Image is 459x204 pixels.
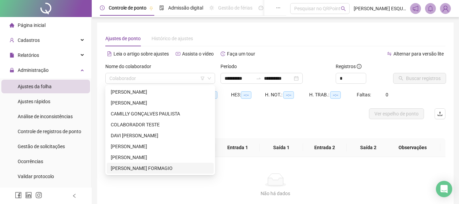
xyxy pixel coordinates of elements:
th: Entrada 2 [303,138,347,157]
span: sun [209,5,214,10]
span: --:-- [130,91,141,99]
div: HE 2: [197,91,231,99]
span: Ocorrências [18,159,43,164]
span: bell [427,5,434,12]
span: Leia o artigo sobre ajustes [113,51,169,57]
span: swap-right [256,76,261,81]
span: Registros [336,63,361,70]
th: Saída 1 [260,138,303,157]
span: filter [200,76,205,80]
button: Ver espelho de ponto [369,108,424,119]
span: facebook [15,192,22,199]
span: --:-- [241,91,251,99]
div: HE 3: [231,91,265,99]
span: Histórico de ajustes [152,36,193,41]
span: search [341,6,346,11]
div: Open Intercom Messenger [436,181,452,197]
button: Buscar registros [393,73,446,84]
span: [PERSON_NAME] ESQUADRIAS E VIDROS LTDA [354,5,406,12]
span: Faltas: [357,92,372,97]
span: Gestão de solicitações [18,144,65,149]
span: info-circle [357,64,361,69]
span: pushpin [149,6,153,10]
label: Nome do colaborador [105,63,156,70]
span: to [256,76,261,81]
span: history [220,51,225,56]
th: Jornadas [146,138,216,157]
span: Cadastros [18,37,40,43]
span: home [10,23,14,28]
div: H. NOT.: [265,91,309,99]
span: --:-- [283,91,294,99]
th: Observações [385,138,440,157]
span: down [207,76,211,80]
div: Não há dados [113,190,437,197]
span: Ajustes de ponto [105,36,141,41]
span: Alternar para versão lite [393,51,444,57]
span: Assista o vídeo [182,51,214,57]
span: Controle de ponto [109,5,146,11]
span: file-text [107,51,112,56]
span: youtube [176,51,180,56]
span: file-done [159,5,164,10]
span: Análise de inconsistências [18,114,73,119]
span: Relatórios [18,52,39,58]
span: file [10,53,14,58]
th: Entrada 1 [216,138,260,157]
span: --:-- [207,91,217,99]
span: Faça um tour [227,51,255,57]
label: Período [220,63,241,70]
div: Saldo total: [105,91,163,99]
span: Validar protocolo [18,174,54,179]
th: Saída 2 [347,138,390,157]
span: --:-- [330,91,341,99]
span: Observações [390,144,435,151]
span: upload [437,111,443,116]
th: Data [105,138,146,157]
span: ellipsis [276,5,281,10]
span: swap [387,51,392,56]
div: HE 1: [163,91,197,99]
span: lock [10,68,14,73]
span: dashboard [259,5,263,10]
span: Controle de registros de ponto [18,129,81,134]
span: Separar saldo positivo e negativo? [111,121,188,128]
span: user-add [10,38,14,43]
img: 89705 [440,3,451,14]
div: H. TRAB.: [309,91,357,99]
span: Ajustes rápidos [18,99,50,104]
span: instagram [35,192,42,199]
span: 0 [386,92,388,97]
span: clock-circle [100,5,105,10]
span: notification [412,5,419,12]
span: Gestão de férias [218,5,252,11]
span: linkedin [25,192,32,199]
span: --:-- [173,91,183,99]
span: Ajustes da folha [18,84,52,89]
span: left [72,193,77,198]
span: Página inicial [18,22,46,28]
span: Administração [18,67,49,73]
span: Admissão digital [168,5,203,11]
